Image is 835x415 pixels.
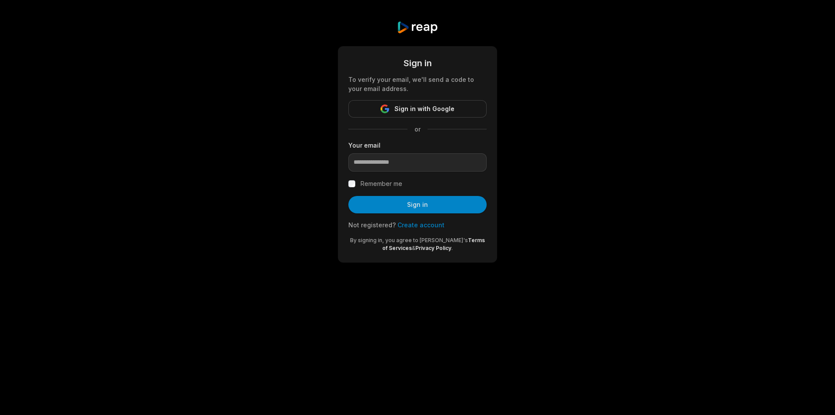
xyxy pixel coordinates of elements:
[348,75,487,93] div: To verify your email, we'll send a code to your email address.
[348,221,396,229] span: Not registered?
[415,245,451,251] a: Privacy Policy
[382,237,485,251] a: Terms of Services
[348,196,487,213] button: Sign in
[394,104,454,114] span: Sign in with Google
[361,179,402,189] label: Remember me
[412,245,415,251] span: &
[348,57,487,70] div: Sign in
[397,221,444,229] a: Create account
[451,245,453,251] span: .
[350,237,468,243] span: By signing in, you agree to [PERSON_NAME]'s
[348,141,487,150] label: Your email
[407,125,428,134] span: or
[397,21,438,34] img: reap
[348,100,487,118] button: Sign in with Google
